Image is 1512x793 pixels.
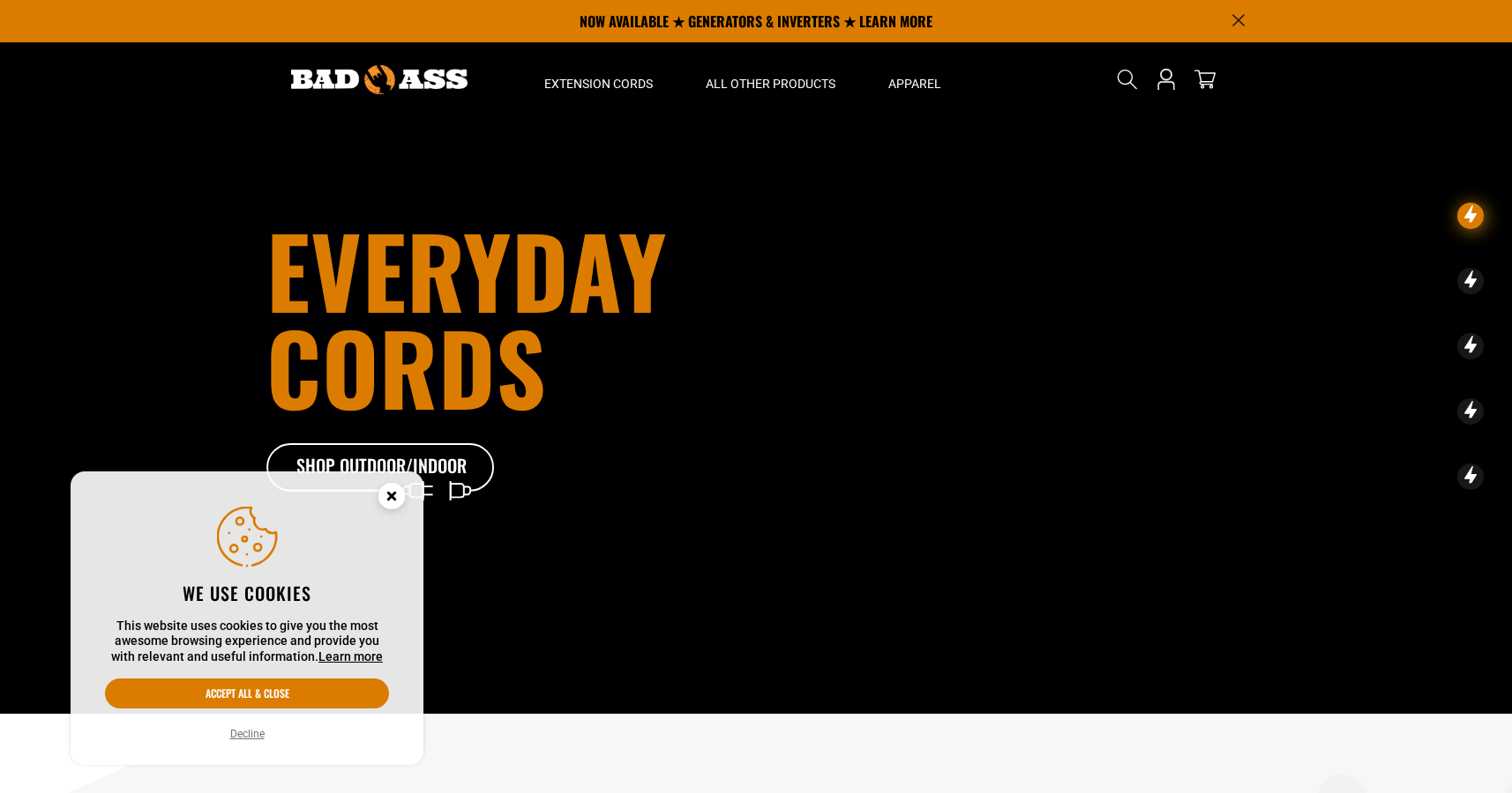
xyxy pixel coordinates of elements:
summary: Extension Cords [518,42,679,116]
h2: We use cookies [105,582,389,604]
summary: Search [1113,65,1141,93]
button: Accept all & close [105,678,389,708]
span: All Other Products [706,76,835,92]
span: Apparel [888,76,941,92]
summary: All Other Products [679,42,862,116]
h1: Everyday cords [266,221,854,415]
aside: Cookie Consent [71,471,423,766]
summary: Apparel [862,42,968,116]
p: This website uses cookies to give you the most awesome browsing experience and provide you with r... [105,619,389,665]
a: Shop Outdoor/Indoor [266,443,496,493]
button: Decline [225,725,270,743]
span: Extension Cords [544,76,653,92]
a: Learn more [318,649,383,663]
img: Bad Ass Extension Cords [291,65,468,94]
